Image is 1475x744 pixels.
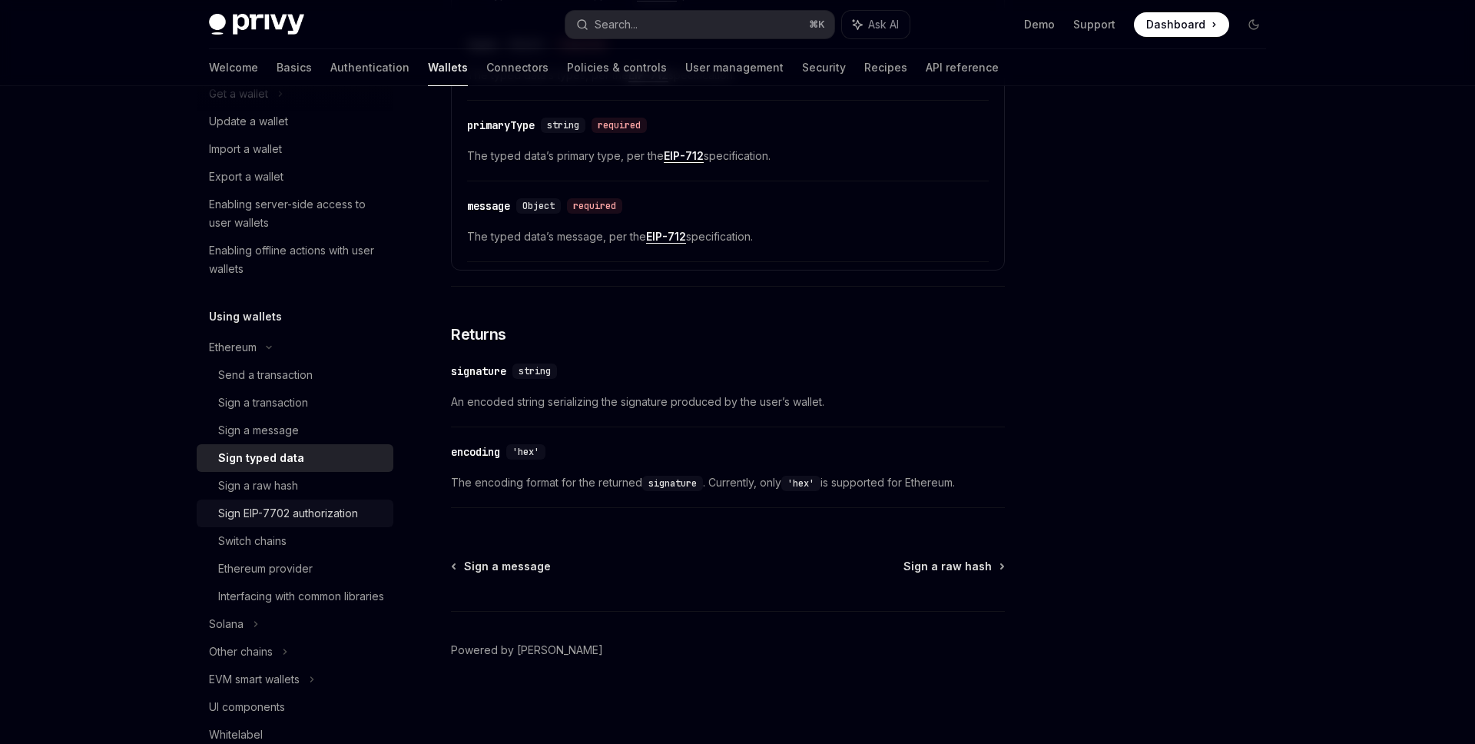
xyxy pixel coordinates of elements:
a: Ethereum provider [197,555,393,583]
button: Toggle dark mode [1241,12,1266,37]
div: Search... [595,15,638,34]
a: Sign typed data [197,444,393,472]
a: Export a wallet [197,163,393,191]
a: Enabling server-side access to user wallets [197,191,393,237]
div: Ethereum [209,338,257,357]
div: Sign typed data [218,449,304,467]
div: message [467,198,510,214]
div: Update a wallet [209,112,288,131]
a: Send a transaction [197,361,393,389]
a: Wallets [428,49,468,86]
code: signature [642,476,703,491]
code: 'hex' [781,476,820,491]
span: Ask AI [868,17,899,32]
a: User management [685,49,784,86]
div: Ethereum provider [218,560,313,578]
a: EIP-712 [664,149,704,163]
div: Sign a transaction [218,394,308,412]
a: Connectors [486,49,549,86]
a: Support [1073,17,1115,32]
a: EIP-712 [646,230,686,244]
span: Object [522,200,555,212]
span: The typed data’s message, per the specification. [467,228,989,246]
div: required [567,198,622,214]
a: API reference [926,49,999,86]
a: Switch chains [197,527,393,555]
a: Dashboard [1134,12,1229,37]
div: Sign EIP-7702 authorization [218,504,358,523]
a: UI components [197,693,393,721]
div: Import a wallet [209,140,282,158]
a: Sign a transaction [197,389,393,417]
a: Policies & controls [567,49,667,86]
a: Sign EIP-7702 authorization [197,500,393,527]
span: Returns [451,324,506,345]
div: Solana [209,615,244,633]
a: Security [802,49,846,86]
div: signature [451,364,506,379]
a: Authentication [330,49,409,86]
button: Ask AI [842,11,910,38]
span: An encoded string serializing the signature produced by the user’s wallet. [451,393,1005,411]
span: Dashboard [1146,17,1205,32]
div: Interfacing with common libraries [218,587,384,606]
a: Basics [277,49,312,86]
a: Import a wallet [197,135,393,163]
div: encoding [451,444,500,460]
span: Sign a message [464,559,551,574]
div: primaryType [467,118,535,133]
a: Sign a message [197,417,393,444]
div: Sign a raw hash [218,477,298,495]
a: Interfacing with common libraries [197,583,393,610]
a: Sign a raw hash [197,472,393,500]
span: Sign a raw hash [903,559,992,574]
a: Demo [1024,17,1055,32]
div: Whitelabel [209,726,263,744]
a: Recipes [864,49,907,86]
a: Sign a message [452,559,551,574]
div: EVM smart wallets [209,670,300,689]
img: dark logo [209,14,304,35]
span: The typed data’s primary type, per the specification. [467,147,989,165]
div: required [592,118,647,133]
div: Send a transaction [218,366,313,384]
div: Enabling server-side access to user wallets [209,195,384,232]
h5: Using wallets [209,307,282,326]
span: The encoding format for the returned . Currently, only is supported for Ethereum. [451,473,1005,492]
a: Update a wallet [197,108,393,135]
div: Sign a message [218,421,299,440]
a: Welcome [209,49,258,86]
span: ⌘ K [809,18,825,31]
div: UI components [209,698,285,716]
div: Enabling offline actions with user wallets [209,241,384,278]
span: string [547,119,579,131]
a: Powered by [PERSON_NAME] [451,643,603,658]
a: Sign a raw hash [903,559,1003,574]
div: Switch chains [218,532,287,550]
div: Other chains [209,643,273,661]
a: Enabling offline actions with user wallets [197,237,393,283]
span: string [519,365,551,377]
span: 'hex' [512,446,539,458]
button: Search...⌘K [565,11,834,38]
div: Export a wallet [209,168,283,186]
